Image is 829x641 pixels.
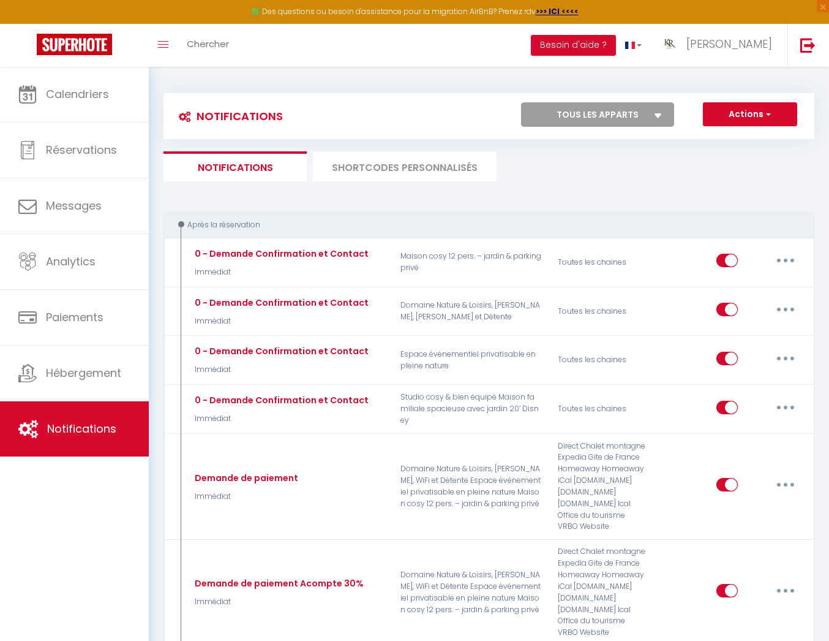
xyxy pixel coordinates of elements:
h3: Notifications [173,102,283,130]
span: Chercher [187,37,229,50]
a: Chercher [178,24,238,67]
p: Studio cosy & bien équipé Maison familiale spacieuse avec jardin 20’ Disney [392,392,549,427]
p: Immédiat [192,316,369,327]
img: ... [660,35,678,53]
button: Besoin d'aide ? [531,35,616,56]
div: 0 - Demande Confirmation et Contact [192,296,369,309]
p: Domaine Nature & Loisirs, [PERSON_NAME], WiFi et Détente Espace événementiel privatisable en plei... [392,441,549,533]
div: Direct Chalet montagne Expedia Gite de France Homeaway Homeaway iCal [DOMAIN_NAME] [DOMAIN_NAME] ... [549,441,654,533]
img: logout [800,37,816,53]
p: Immédiat [192,364,369,376]
span: Hébergement [46,365,121,381]
span: Analytics [46,254,96,269]
p: Immédiat [192,267,369,278]
span: Messages [46,198,102,213]
p: Immédiat [192,596,364,608]
span: [PERSON_NAME] [686,36,772,51]
li: SHORTCODES PERSONNALISÉS [313,151,497,181]
p: Immédiat [192,413,369,425]
p: Immédiat [192,491,298,503]
p: Domaine Nature & Loisirs, [PERSON_NAME], [PERSON_NAME] et Détente [392,294,549,329]
div: Toutes les chaines [549,294,654,329]
p: Domaine Nature & Loisirs, [PERSON_NAME], WiFi et Détente Espace événementiel privatisable en plei... [392,546,549,639]
div: Toutes les chaines [549,343,654,378]
span: Calendriers [46,86,109,102]
span: Notifications [47,421,116,436]
div: 0 - Demande Confirmation et Contact [192,393,369,407]
a: ... [PERSON_NAME] [651,24,787,67]
p: Espace événementiel privatisable en pleine nature [392,343,549,378]
a: >>> ICI <<<< [536,6,579,17]
div: 0 - Demande Confirmation et Contact [192,247,369,260]
div: Toutes les chaines [549,392,654,427]
div: Toutes les chaines [549,245,654,280]
li: Notifications [163,151,307,181]
div: Demande de paiement [192,471,298,485]
div: Demande de paiement Acompte 30% [192,577,364,590]
div: Direct Chalet montagne Expedia Gite de France Homeaway Homeaway iCal [DOMAIN_NAME] [DOMAIN_NAME] ... [549,546,654,639]
img: Super Booking [37,34,112,55]
div: Après la réservation [175,219,790,231]
button: Actions [703,102,797,127]
span: Paiements [46,309,103,325]
span: Réservations [46,142,117,157]
p: Maison cosy 12 pers. – jardin & parking privé [392,245,549,280]
div: 0 - Demande Confirmation et Contact [192,344,369,358]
